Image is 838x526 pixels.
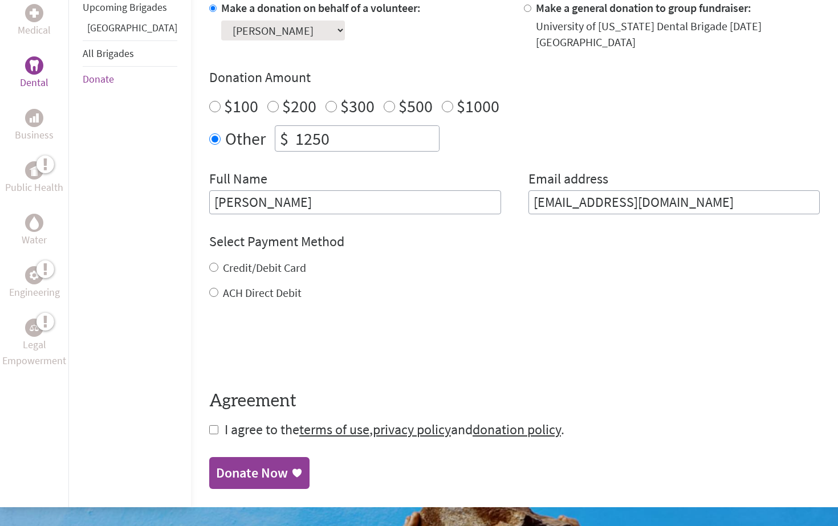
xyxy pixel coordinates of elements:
[299,421,369,438] a: terms of use
[20,56,48,91] a: DentalDental
[398,95,433,117] label: $500
[25,109,43,127] div: Business
[18,22,51,38] p: Medical
[22,232,47,248] p: Water
[209,170,267,190] label: Full Name
[83,47,134,60] a: All Brigades
[216,464,288,482] div: Donate Now
[83,1,167,14] a: Upcoming Brigades
[5,180,63,195] p: Public Health
[25,319,43,337] div: Legal Empowerment
[9,284,60,300] p: Engineering
[30,60,39,71] img: Dental
[18,4,51,38] a: MedicalMedical
[536,18,820,50] div: University of [US_STATE] Dental Brigade [DATE] [GEOGRAPHIC_DATA]
[5,161,63,195] a: Public HealthPublic Health
[87,21,177,34] a: [GEOGRAPHIC_DATA]
[30,113,39,123] img: Business
[15,109,54,143] a: BusinessBusiness
[224,95,258,117] label: $100
[473,421,561,438] a: donation policy
[22,214,47,248] a: WaterWater
[223,286,302,300] label: ACH Direct Debit
[15,127,54,143] p: Business
[221,1,421,15] label: Make a donation on behalf of a volunteer:
[225,421,564,438] span: I agree to the , and .
[225,125,266,152] label: Other
[25,266,43,284] div: Engineering
[293,126,439,151] input: Enter Amount
[83,40,177,67] li: All Brigades
[528,170,608,190] label: Email address
[9,266,60,300] a: EngineeringEngineering
[25,161,43,180] div: Public Health
[83,72,114,85] a: Donate
[536,1,751,15] label: Make a general donation to group fundraiser:
[2,319,66,369] a: Legal EmpowermentLegal Empowerment
[528,190,820,214] input: Your Email
[25,56,43,75] div: Dental
[223,260,306,275] label: Credit/Debit Card
[30,165,39,176] img: Public Health
[340,95,375,117] label: $300
[209,68,820,87] h4: Donation Amount
[275,126,293,151] div: $
[30,216,39,229] img: Water
[282,95,316,117] label: $200
[30,9,39,18] img: Medical
[457,95,499,117] label: $1000
[25,214,43,232] div: Water
[25,4,43,22] div: Medical
[209,457,310,489] a: Donate Now
[30,270,39,279] img: Engineering
[373,421,451,438] a: privacy policy
[83,20,177,40] li: Panama
[209,190,501,214] input: Enter Full Name
[209,391,820,411] h4: Agreement
[20,75,48,91] p: Dental
[209,233,820,251] h4: Select Payment Method
[2,337,66,369] p: Legal Empowerment
[30,324,39,331] img: Legal Empowerment
[209,324,383,368] iframe: reCAPTCHA
[83,67,177,92] li: Donate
